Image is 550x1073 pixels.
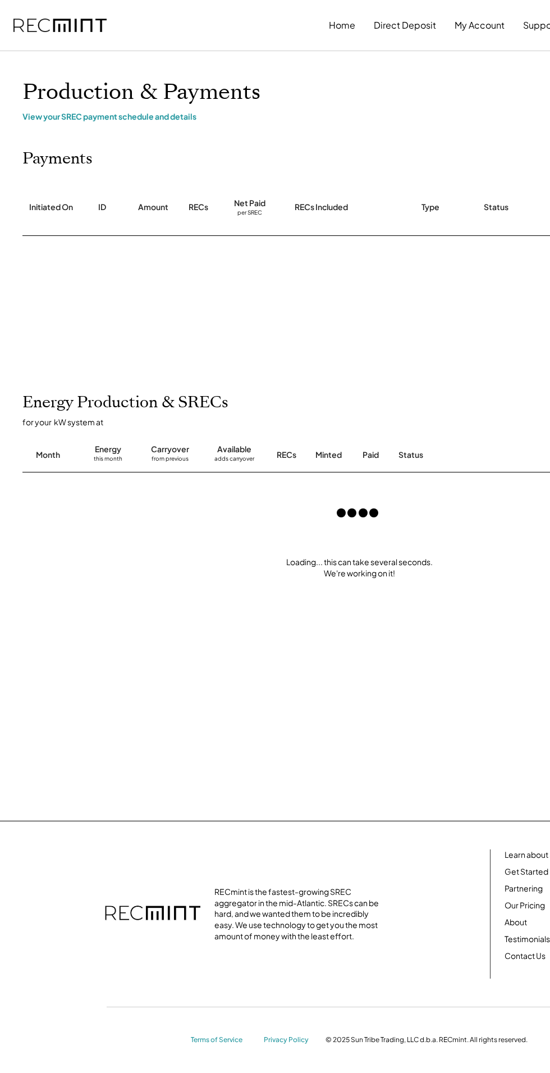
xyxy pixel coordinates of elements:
[22,149,93,169] h2: Payments
[363,449,379,461] div: Paid
[214,886,383,942] div: RECmint is the fastest-growing SREC aggregator in the mid-Atlantic. SRECs can be hard, and we wan...
[295,202,348,213] div: RECs Included
[22,393,228,412] h2: Energy Production & SRECs
[13,19,107,33] img: recmint-logotype%403x.png
[277,449,296,461] div: RECs
[98,202,106,213] div: ID
[152,455,189,466] div: from previous
[505,883,543,894] a: Partnering
[326,1035,528,1044] div: © 2025 Sun Tribe Trading, LLC d.b.a. RECmint. All rights reserved.
[374,14,436,37] button: Direct Deposit
[484,202,508,213] div: Status
[264,1035,314,1045] a: Privacy Policy
[455,14,505,37] button: My Account
[505,866,548,878] a: Get Started
[421,202,439,213] div: Type
[217,444,251,455] div: Available
[214,455,254,466] div: adds carryover
[189,202,208,213] div: RECs
[36,449,60,461] div: Month
[29,202,73,213] div: Initiated On
[191,1035,253,1045] a: Terms of Service
[95,444,121,455] div: Energy
[94,455,122,466] div: this month
[505,934,550,945] a: Testimonials
[315,449,342,461] div: Minted
[151,444,189,455] div: Carryover
[138,202,168,213] div: Amount
[329,14,355,37] button: Home
[505,900,545,911] a: Our Pricing
[105,894,200,934] img: recmint-logotype%403x.png
[237,209,262,217] div: per SREC
[505,951,546,962] a: Contact Us
[505,917,527,928] a: About
[234,198,265,209] div: Net Paid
